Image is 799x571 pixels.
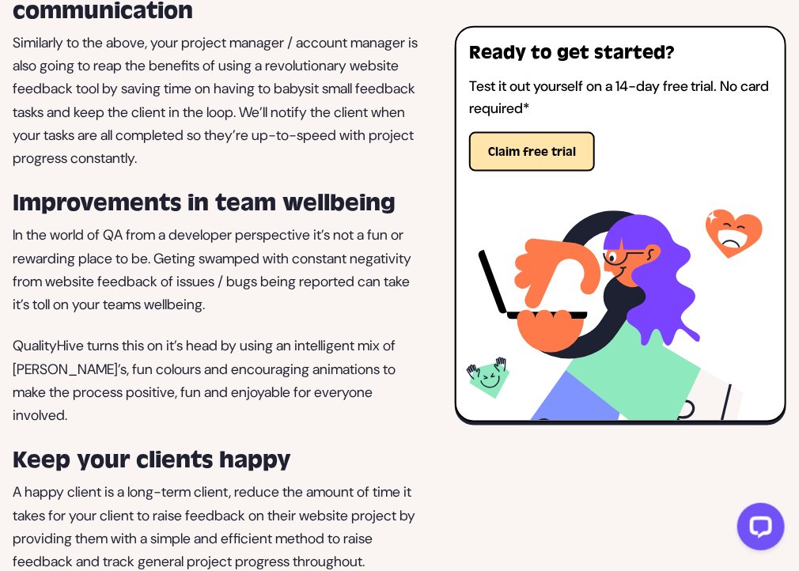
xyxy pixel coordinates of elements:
[469,74,772,119] p: Test it out yourself on a 14-day free trial. No card required*
[13,447,430,475] h3: Keep your clients happy
[13,32,430,171] p: Similarly to the above, your project manager / account manager is also going to reap the benefits...
[13,224,430,316] p: In the world of QA from a developer perspective it’s not a fun or rewarding place to be. Geting s...
[13,189,430,217] h3: Improvements in team wellbeing
[469,143,595,158] a: Claim free trial
[13,335,430,428] p: QualityHive turns this on it’s head by using an intelligent mix of [PERSON_NAME]’s, fun colours a...
[725,497,791,563] iframe: LiveChat chat widget
[456,183,785,420] img: Sign up for a free trial!
[469,40,772,65] h2: Ready to get started?
[469,131,595,171] button: Claim free trial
